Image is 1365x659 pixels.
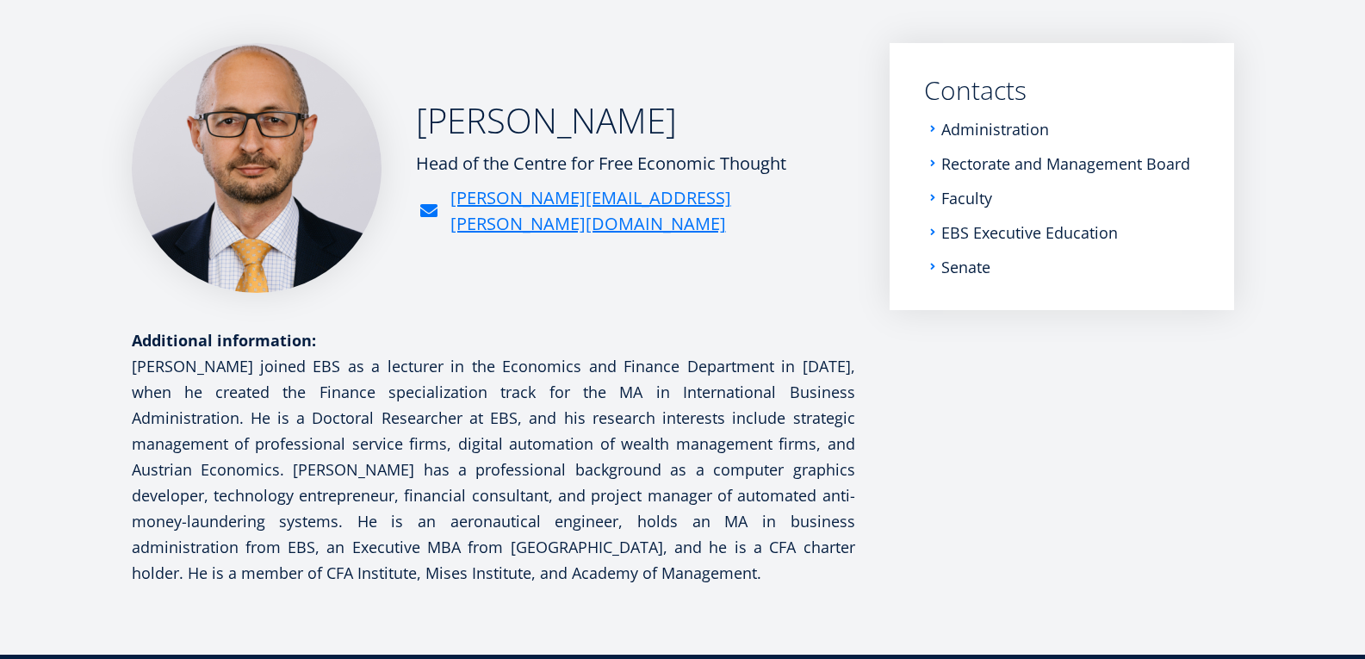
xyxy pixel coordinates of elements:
div: Head of the Centre for Free Economic Thought [416,151,855,177]
div: Additional information: [132,327,855,353]
p: [PERSON_NAME] joined EBS as a lecturer in the Economics and Finance Department in [DATE], when he... [132,353,855,586]
a: Senate [941,258,990,276]
a: EBS Executive Education [941,224,1118,241]
a: [PERSON_NAME][EMAIL_ADDRESS][PERSON_NAME][DOMAIN_NAME] [450,185,855,237]
a: Faculty [941,190,992,207]
a: Administration [941,121,1049,138]
a: Contacts [924,78,1200,103]
h2: [PERSON_NAME] [416,99,855,142]
img: Juan R. Sáenz-Diez [132,43,382,293]
a: Rectorate and Management Board [941,155,1190,172]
